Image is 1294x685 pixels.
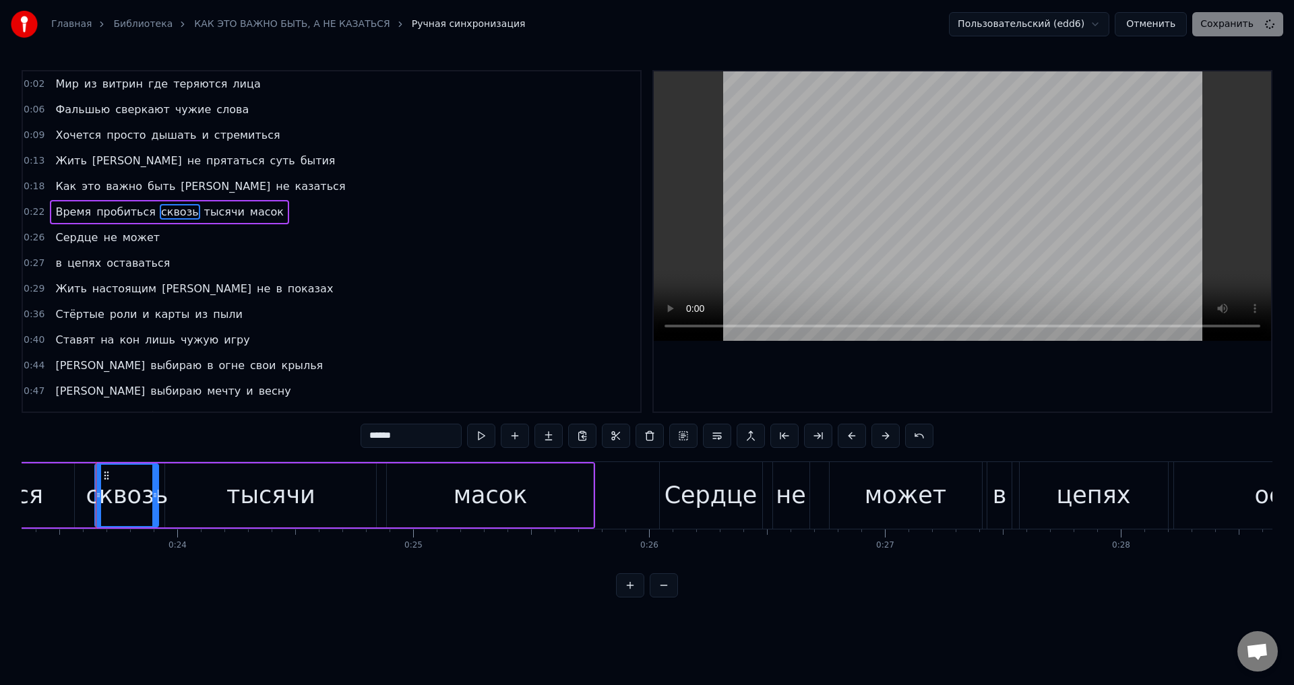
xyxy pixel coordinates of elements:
span: 0:09 [24,129,44,142]
span: [PERSON_NAME] [54,383,146,399]
span: Фальшью [54,102,111,117]
span: Жить [54,281,88,296]
span: прятаться [205,153,266,168]
span: где [147,76,169,92]
span: лишь [144,332,177,348]
span: быть [146,178,177,194]
a: Библиотека [113,18,173,31]
span: просто [105,127,147,143]
span: бытия [299,153,337,168]
span: в [54,255,63,271]
span: и [200,127,210,143]
span: [PERSON_NAME] [54,358,146,373]
span: казаться [294,409,347,424]
span: в [206,358,214,373]
button: Отменить [1115,12,1187,36]
span: теряются [172,76,228,92]
span: кон [118,332,141,348]
span: пробиться [95,204,157,220]
span: Как [54,409,78,424]
div: масок [454,478,528,513]
span: выбираю [149,383,203,399]
span: это [80,409,102,424]
span: слова [215,102,250,117]
span: суть [269,153,297,168]
span: не [102,230,118,245]
span: цепях [66,255,102,271]
span: 0:29 [24,282,44,296]
span: не [255,281,272,296]
span: роли [109,306,139,322]
span: важно [104,409,144,424]
span: 0:02 [24,77,44,91]
span: 0:13 [24,154,44,168]
span: стремиться [213,127,282,143]
span: [PERSON_NAME] [91,153,183,168]
span: показах [286,281,335,296]
span: Мир [54,76,80,92]
span: 0:26 [24,231,44,244]
span: пыли [212,306,244,322]
span: Как [54,178,78,194]
div: цепях [1056,478,1130,513]
span: 0:22 [24,205,44,219]
span: важно [104,178,144,194]
span: не [274,409,290,424]
span: не [186,153,202,168]
span: выбираю [149,358,203,373]
span: и [245,383,254,399]
div: может [865,478,946,513]
span: Стёртые [54,306,105,322]
span: казаться [294,178,347,194]
span: в [274,281,283,296]
span: на [99,332,115,348]
span: чужие [174,102,213,117]
span: из [193,306,209,322]
span: настоящим [91,281,158,296]
span: Хочется [54,127,102,143]
span: 0:40 [24,333,44,347]
span: витрин [101,76,144,92]
span: весну [257,383,292,399]
span: тысячи [203,204,246,220]
div: 0:28 [1112,540,1130,551]
span: может [121,230,161,245]
span: Жить [54,153,88,168]
div: в [993,478,1007,513]
span: сверкают [114,102,171,117]
span: крылья [280,358,324,373]
div: 0:24 [168,540,187,551]
span: игру [222,332,251,348]
span: мечту [206,383,242,399]
span: дышать [150,127,198,143]
div: 0:26 [640,540,658,551]
a: Главная [51,18,92,31]
span: лица [231,76,261,92]
div: 0:27 [876,540,894,551]
span: 0:27 [24,257,44,270]
span: 0:52 [24,410,44,424]
div: Сердце [665,478,758,513]
span: [PERSON_NAME] [160,281,253,296]
span: Ставят [54,332,96,348]
span: быть [146,409,177,424]
span: и [141,306,150,322]
img: youka [11,11,38,38]
span: 0:06 [24,103,44,117]
span: 0:18 [24,180,44,193]
span: 0:36 [24,308,44,321]
span: это [80,178,102,194]
span: чужую [179,332,220,348]
a: КАК ЭТО ВАЖНО БЫТЬ, А НЕ КАЗАТЬСЯ [194,18,390,31]
nav: breadcrumb [51,18,525,31]
span: карты [154,306,191,322]
span: свои [249,358,277,373]
span: сквозь [160,204,200,220]
span: огне [218,358,247,373]
span: 0:47 [24,385,44,398]
span: Сердце [54,230,99,245]
div: 0:25 [404,540,423,551]
span: [PERSON_NAME] [179,409,272,424]
div: тысячи [226,478,315,513]
span: масок [249,204,285,220]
